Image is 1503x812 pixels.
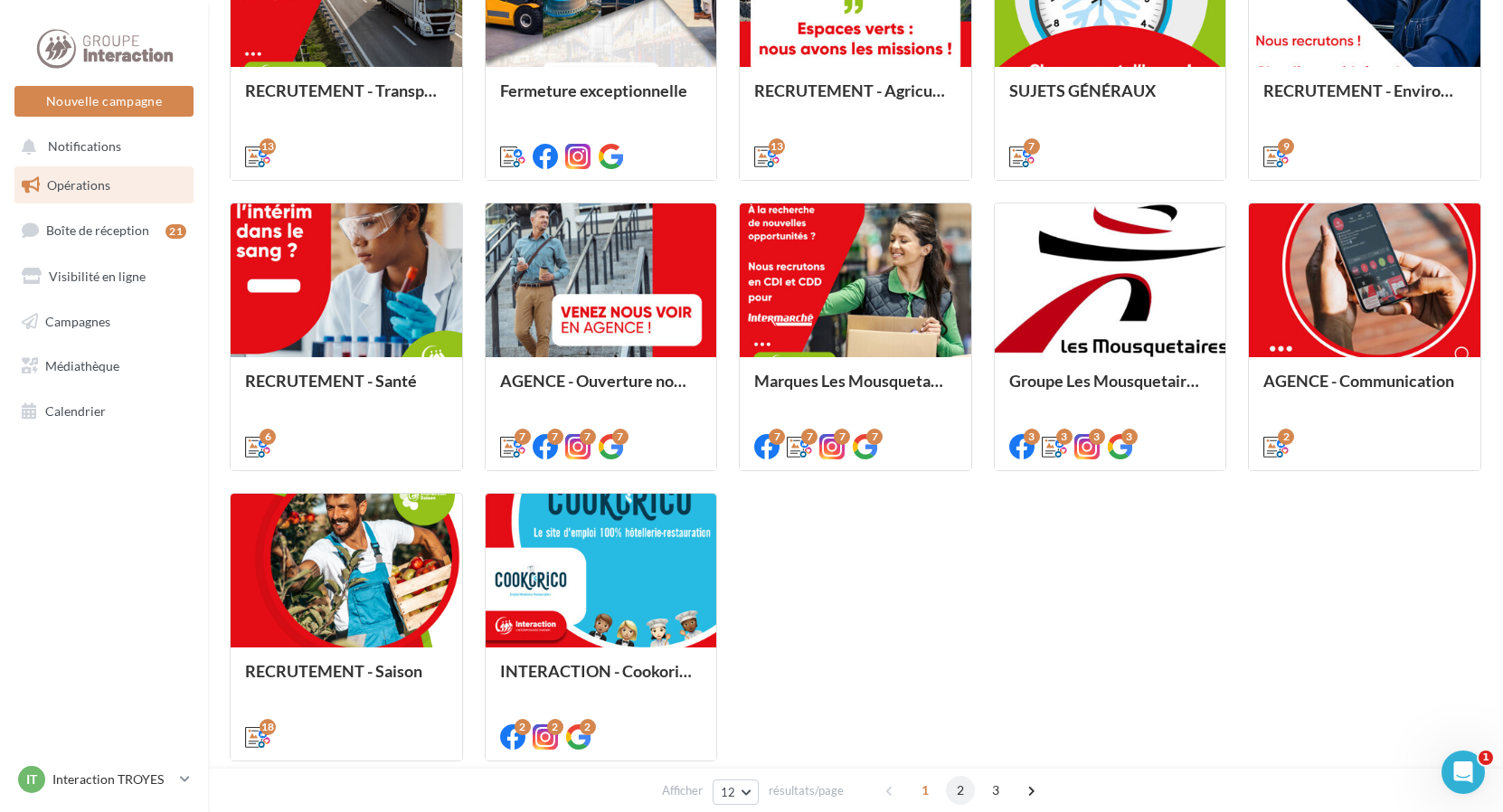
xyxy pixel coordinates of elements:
div: Marques Les Mousquetaires [754,372,957,408]
a: Boîte de réception21 [11,211,197,250]
span: résultats/page [769,782,844,799]
div: 13 [260,138,276,155]
div: 2 [1278,429,1294,445]
span: Opérations [47,177,110,193]
a: Médiathèque [11,347,197,385]
div: RECRUTEMENT - Transport [245,81,448,118]
div: 7 [866,429,883,445]
div: RECRUTEMENT - Agriculture / Espaces verts [754,81,957,118]
span: 2 [946,776,975,805]
div: Groupe Les Mousquetaires [1009,372,1212,408]
div: RECRUTEMENT - Environnement [1263,81,1466,118]
div: AGENCE - Ouverture nouvelle agence [500,372,703,408]
div: AGENCE - Communication [1263,372,1466,408]
div: 9 [1278,138,1294,155]
div: 13 [769,138,785,155]
div: 2 [580,719,596,735]
div: 6 [260,429,276,445]
iframe: Intercom live chat [1442,751,1485,794]
div: 7 [547,429,563,445]
span: Afficher [662,782,703,799]
div: Fermeture exceptionnelle [500,81,703,118]
a: IT Interaction TROYES [14,762,194,797]
a: Campagnes [11,303,197,341]
div: 7 [515,429,531,445]
span: 3 [981,776,1010,805]
span: IT [26,770,37,788]
button: 12 [713,779,759,805]
div: 21 [165,224,186,239]
div: 7 [834,429,850,445]
div: RECRUTEMENT - Santé [245,372,448,408]
div: 3 [1024,429,1040,445]
div: 7 [769,429,785,445]
span: Médiathèque [45,358,119,373]
a: Calendrier [11,392,197,430]
button: Nouvelle campagne [14,86,194,117]
span: Visibilité en ligne [49,269,146,284]
div: INTERACTION - Cookorico [500,662,703,698]
span: Campagnes [45,313,110,328]
div: RECRUTEMENT - Saison [245,662,448,698]
span: Boîte de réception [46,222,149,238]
div: 7 [612,429,629,445]
div: 7 [1024,138,1040,155]
span: 1 [911,776,940,805]
div: 3 [1089,429,1105,445]
div: SUJETS GÉNÉRAUX [1009,81,1212,118]
a: Visibilité en ligne [11,258,197,296]
span: 1 [1479,751,1493,765]
div: 7 [580,429,596,445]
p: Interaction TROYES [52,770,173,788]
span: Calendrier [45,403,106,419]
div: 2 [515,719,531,735]
a: Opérations [11,166,197,204]
div: 2 [547,719,563,735]
div: 7 [801,429,818,445]
div: 3 [1056,429,1073,445]
span: Notifications [48,139,121,155]
div: 3 [1121,429,1138,445]
div: 18 [260,719,276,735]
span: 12 [721,785,736,799]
